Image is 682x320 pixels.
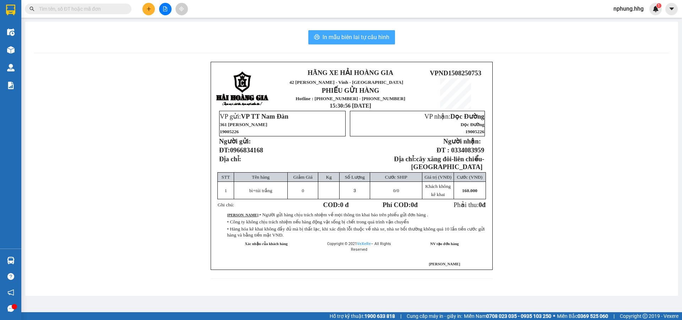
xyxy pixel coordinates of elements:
[345,174,365,180] span: Số Lượng
[216,71,269,107] img: logo
[227,213,258,217] strong: [PERSON_NAME]
[425,184,450,197] span: Khách không kê khai
[643,314,648,319] span: copyright
[249,188,272,193] span: bì+túi trắng
[578,313,608,319] strong: 0369 525 060
[327,242,391,252] span: Copyright © 2021 – All Rights Reserved
[323,201,349,208] strong: COD:
[219,137,251,145] strong: Người gửi:
[665,3,678,15] button: caret-down
[222,174,230,180] span: STT
[394,155,416,163] strong: Địa chỉ:
[430,69,481,77] span: VPND1508250753
[220,122,267,127] span: 361 [PERSON_NAME]
[220,113,288,120] span: VP gửi:
[142,3,155,15] button: plus
[39,5,123,13] input: Tìm tên, số ĐT hoặc mã đơn
[557,312,608,320] span: Miền Bắc
[259,212,428,217] span: • Người gửi hàng chịu trách nhiệm về mọi thông tin khai báo trên phiếu gửi đơn hàng .
[323,33,389,42] span: In mẫu biên lai tự cấu hình
[7,273,14,280] span: question-circle
[340,201,348,208] span: 0 đ
[462,188,477,193] span: 160.000
[7,64,15,71] img: warehouse-icon
[218,202,234,207] span: Ghi chú:
[220,129,239,134] span: 19005226
[227,219,409,224] span: • Công ty không chịu trách nhiệm nếu hàng động vật sống bị chết trong quá trình vận chuyển
[179,6,184,11] span: aim
[430,242,459,246] strong: NV tạo đơn hàng
[424,174,451,180] span: Giá trị (VNĐ)
[464,312,551,320] span: Miền Nam
[252,174,270,180] span: Tên hàng
[383,201,418,208] strong: Phí COD: đ
[230,146,263,154] span: 0966834168
[241,113,288,120] span: VP TT Nam Đàn
[7,82,15,89] img: solution-icon
[669,6,675,12] span: caret-down
[7,305,14,312] span: message
[7,289,14,296] span: notification
[411,201,414,208] span: 0
[393,188,396,193] span: 0
[322,87,379,94] strong: PHIẾU GỬI HÀNG
[7,28,15,36] img: warehouse-icon
[478,201,482,208] span: 0
[29,6,34,11] span: search
[400,312,401,320] span: |
[451,146,484,154] span: 0334083959
[146,6,151,11] span: plus
[326,174,332,180] span: Kg
[159,3,172,15] button: file-add
[296,96,405,101] strong: Hotline : [PHONE_NUMBER] - [PHONE_NUMBER]
[613,312,615,320] span: |
[553,315,555,318] span: ⚪️
[293,174,313,180] span: Giảm Giá
[465,129,484,134] span: 19005226
[245,242,288,246] strong: Xác nhận của khách hàng
[308,69,393,76] strong: HÃNG XE HẢI HOÀNG GIA
[454,201,486,208] span: Phải thu:
[219,155,241,163] span: Địa chỉ:
[7,257,15,264] img: warehouse-icon
[224,188,227,193] span: 1
[308,30,395,44] button: printerIn mẫu biên lai tự cấu hình
[407,312,462,320] span: Cung cấp máy in - giấy in:
[302,188,304,193] span: 0
[175,3,188,15] button: aim
[608,4,649,13] span: nphung.hhg
[330,103,371,109] span: 15:30:56 [DATE]
[657,3,660,8] span: 1
[364,313,395,319] strong: 1900 633 818
[227,226,485,238] span: • Hàng hóa kê khai không đầy đủ mà bị thất lạc, khi xác định lỗi thuộc về nhà xe, nhà xe bồi thườ...
[424,113,485,120] span: VP nhận:
[437,146,449,154] strong: ĐT :
[461,122,485,127] span: Dọc Đường
[482,201,486,208] span: đ
[653,6,659,12] img: icon-new-feature
[289,80,404,85] span: 42 [PERSON_NAME] - Vinh - [GEOGRAPHIC_DATA]
[457,174,482,180] span: Cước (VNĐ)
[227,213,428,217] span: :
[393,188,399,193] span: /0
[656,3,661,8] sup: 1
[353,188,356,193] span: 3
[7,46,15,54] img: warehouse-icon
[163,6,168,11] span: file-add
[450,113,485,120] span: Dọc Đường
[6,5,15,15] img: logo-vxr
[314,34,320,41] span: printer
[411,155,484,170] strong: cây xăng đôi-liên chiểu-[GEOGRAPHIC_DATA]
[357,242,371,246] a: VeXeRe
[330,312,395,320] span: Hỗ trợ kỹ thuật:
[385,174,407,180] span: Cước SHIP
[443,137,481,145] strong: Người nhận:
[219,146,263,154] strong: ĐT:
[486,313,551,319] strong: 0708 023 035 - 0935 103 250
[429,262,460,266] span: [PERSON_NAME]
